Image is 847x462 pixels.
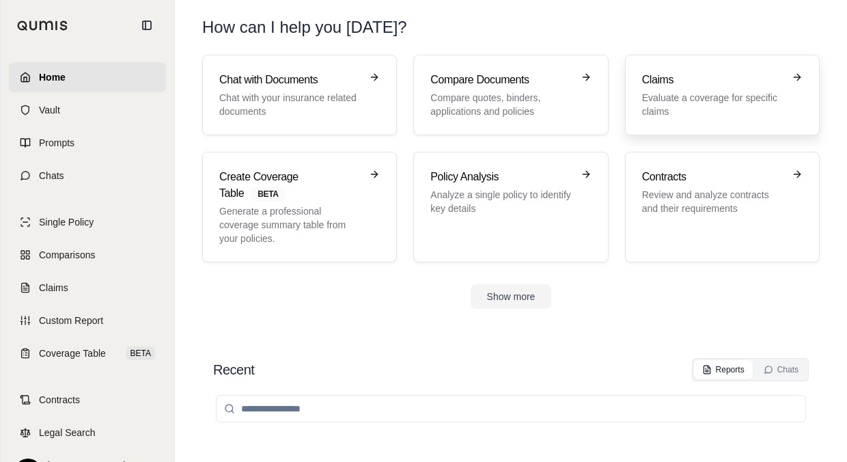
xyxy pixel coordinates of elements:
h3: Policy Analysis [430,169,572,185]
p: Review and analyze contracts and their requirements [642,188,783,215]
a: Custom Report [9,305,166,336]
p: Evaluate a coverage for specific claims [642,91,783,118]
span: Single Policy [39,215,94,229]
a: Compare DocumentsCompare quotes, binders, applications and policies [413,55,608,135]
h3: Contracts [642,169,783,185]
a: ClaimsEvaluate a coverage for specific claims [625,55,820,135]
a: Chats [9,161,166,191]
button: Collapse sidebar [136,14,158,36]
a: Comparisons [9,240,166,270]
a: Legal Search [9,418,166,448]
a: Claims [9,273,166,303]
span: Vault [39,103,60,117]
p: Chat with your insurance related documents [219,91,361,118]
h3: Claims [642,72,783,88]
span: BETA [249,187,286,202]
a: Vault [9,95,166,125]
a: Coverage TableBETA [9,338,166,368]
a: Chat with DocumentsChat with your insurance related documents [202,55,397,135]
span: Chats [39,169,64,182]
h2: Recent [213,360,254,379]
p: Generate a professional coverage summary table from your policies. [219,204,361,245]
a: Home [9,62,166,92]
h3: Compare Documents [430,72,572,88]
span: Home [39,70,66,84]
span: Contracts [39,393,80,407]
button: Reports [694,360,753,379]
button: Chats [755,360,807,379]
h3: Create Coverage Table [219,169,361,202]
span: Claims [39,281,68,295]
img: Qumis Logo [17,21,68,31]
h3: Chat with Documents [219,72,361,88]
span: Legal Search [39,426,96,439]
a: Contracts [9,385,166,415]
a: Prompts [9,128,166,158]
a: Single Policy [9,207,166,237]
div: Reports [702,364,745,375]
button: Show more [471,284,552,309]
div: Chats [764,364,799,375]
p: Compare quotes, binders, applications and policies [430,91,572,118]
h1: How can I help you [DATE]? [202,16,820,38]
p: Analyze a single policy to identify key details [430,188,572,215]
span: BETA [126,346,155,360]
a: Create Coverage TableBETAGenerate a professional coverage summary table from your policies. [202,152,397,262]
span: Comparisons [39,248,95,262]
span: Custom Report [39,314,103,327]
span: Prompts [39,136,74,150]
span: Coverage Table [39,346,106,360]
a: ContractsReview and analyze contracts and their requirements [625,152,820,262]
a: Policy AnalysisAnalyze a single policy to identify key details [413,152,608,262]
